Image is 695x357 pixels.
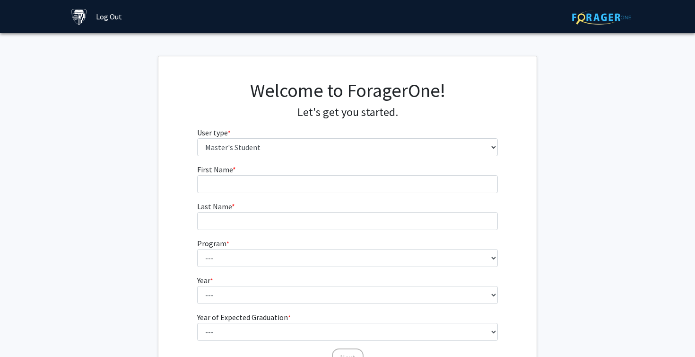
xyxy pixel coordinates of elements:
[572,10,631,25] img: ForagerOne Logo
[197,127,231,138] label: User type
[197,202,232,211] span: Last Name
[71,9,87,25] img: Johns Hopkins University Logo
[197,275,213,286] label: Year
[7,314,40,350] iframe: Chat
[197,106,498,119] h4: Let's get you started.
[197,79,498,102] h1: Welcome to ForagerOne!
[197,165,233,174] span: First Name
[197,312,291,323] label: Year of Expected Graduation
[197,238,229,249] label: Program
